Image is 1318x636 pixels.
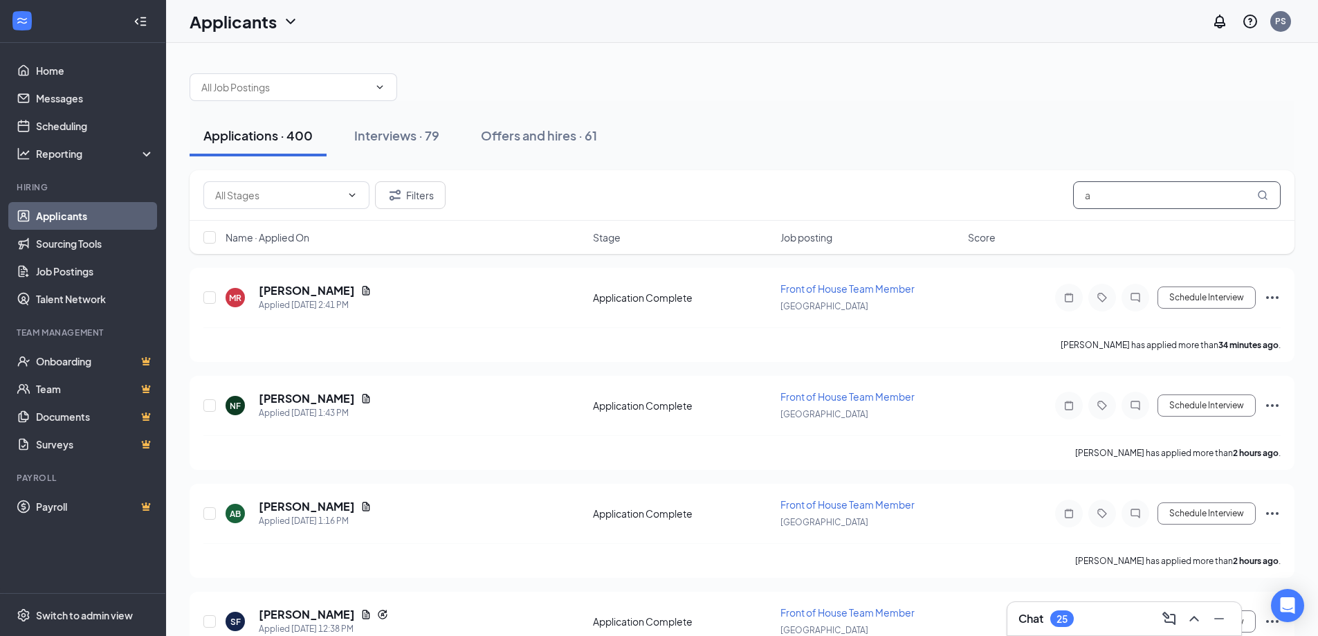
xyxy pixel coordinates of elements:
div: Open Intercom Messenger [1271,589,1304,622]
a: Job Postings [36,257,154,285]
svg: Tag [1094,508,1110,519]
svg: Document [360,393,372,404]
div: PS [1275,15,1286,27]
span: Job posting [780,230,832,244]
svg: Tag [1094,292,1110,303]
a: Sourcing Tools [36,230,154,257]
b: 2 hours ago [1233,448,1279,458]
button: ComposeMessage [1158,608,1180,630]
p: [PERSON_NAME] has applied more than . [1075,555,1281,567]
a: Scheduling [36,112,154,140]
h5: [PERSON_NAME] [259,607,355,622]
div: Applied [DATE] 12:38 PM [259,622,388,636]
p: [PERSON_NAME] has applied more than . [1075,447,1281,459]
h3: Chat [1018,611,1043,626]
div: Payroll [17,472,152,484]
span: Front of House Team Member [780,390,915,403]
svg: ChatInactive [1127,400,1144,411]
div: Application Complete [593,507,772,520]
input: All Job Postings [201,80,369,95]
div: Offers and hires · 61 [481,127,597,144]
div: Interviews · 79 [354,127,439,144]
span: Stage [593,230,621,244]
button: Schedule Interview [1157,502,1256,525]
svg: Ellipses [1264,397,1281,414]
h1: Applicants [190,10,277,33]
span: Score [968,230,996,244]
svg: ChevronDown [282,13,299,30]
svg: Minimize [1211,610,1227,627]
svg: ChevronUp [1186,610,1202,627]
div: Applied [DATE] 1:16 PM [259,514,372,528]
svg: Settings [17,608,30,622]
div: Applications · 400 [203,127,313,144]
b: 34 minutes ago [1218,340,1279,350]
button: Schedule Interview [1157,394,1256,417]
div: AB [230,508,241,520]
a: Home [36,57,154,84]
svg: QuestionInfo [1242,13,1258,30]
svg: MagnifyingGlass [1257,190,1268,201]
span: Front of House Team Member [780,498,915,511]
button: Minimize [1208,608,1230,630]
div: 25 [1056,613,1068,625]
svg: Ellipses [1264,505,1281,522]
svg: Ellipses [1264,613,1281,630]
svg: ChatInactive [1127,508,1144,519]
svg: Filter [387,187,403,203]
svg: ChevronDown [347,190,358,201]
span: [GEOGRAPHIC_DATA] [780,625,868,635]
svg: Document [360,285,372,296]
span: [GEOGRAPHIC_DATA] [780,301,868,311]
svg: Ellipses [1264,289,1281,306]
h5: [PERSON_NAME] [259,499,355,514]
div: Reporting [36,147,155,161]
a: PayrollCrown [36,493,154,520]
div: Applied [DATE] 2:41 PM [259,298,372,312]
div: Application Complete [593,399,772,412]
span: Front of House Team Member [780,606,915,619]
span: [GEOGRAPHIC_DATA] [780,409,868,419]
a: TeamCrown [36,375,154,403]
span: [GEOGRAPHIC_DATA] [780,517,868,527]
div: Application Complete [593,291,772,305]
svg: WorkstreamLogo [15,14,29,28]
a: DocumentsCrown [36,403,154,430]
svg: ChatInactive [1127,292,1144,303]
svg: Reapply [377,609,388,620]
svg: Collapse [134,15,147,28]
a: Talent Network [36,285,154,313]
a: Applicants [36,202,154,230]
div: Application Complete [593,615,772,628]
span: Name · Applied On [226,230,309,244]
button: Schedule Interview [1157,287,1256,309]
svg: Tag [1094,400,1110,411]
input: Search in applications [1073,181,1281,209]
svg: Note [1061,508,1077,519]
div: NF [230,400,241,412]
input: All Stages [215,188,341,203]
div: SF [230,616,241,628]
svg: Notifications [1211,13,1228,30]
h5: [PERSON_NAME] [259,391,355,406]
svg: Analysis [17,147,30,161]
p: [PERSON_NAME] has applied more than . [1061,339,1281,351]
h5: [PERSON_NAME] [259,283,355,298]
button: ChevronUp [1183,608,1205,630]
div: Team Management [17,327,152,338]
a: SurveysCrown [36,430,154,458]
svg: Note [1061,400,1077,411]
a: OnboardingCrown [36,347,154,375]
svg: Document [360,501,372,512]
b: 2 hours ago [1233,556,1279,566]
svg: ComposeMessage [1161,610,1178,627]
svg: ChevronDown [374,82,385,93]
svg: Document [360,609,372,620]
svg: Note [1061,292,1077,303]
span: Front of House Team Member [780,282,915,295]
div: Switch to admin view [36,608,133,622]
div: Applied [DATE] 1:43 PM [259,406,372,420]
a: Messages [36,84,154,112]
div: MR [229,292,241,304]
div: Hiring [17,181,152,193]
